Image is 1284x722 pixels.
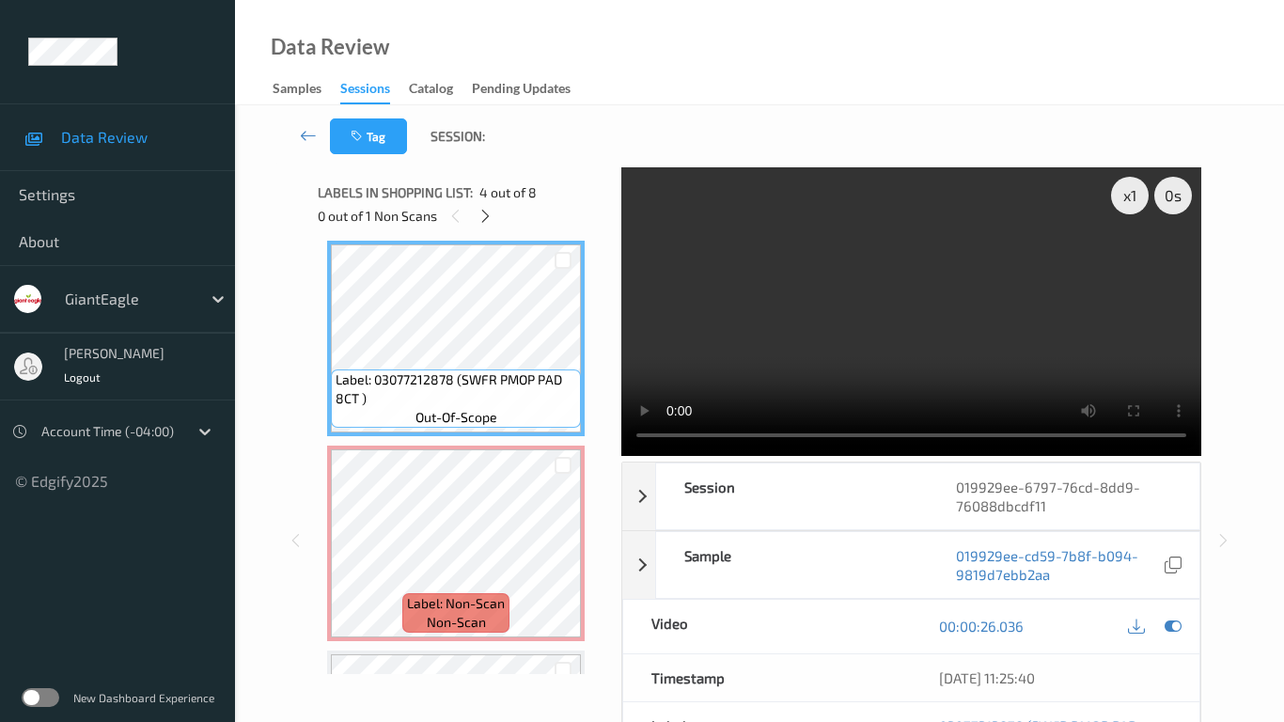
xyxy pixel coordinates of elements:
span: non-scan [427,613,486,632]
div: Sample019929ee-cd59-7b8f-b094-9819d7ebb2aa [622,531,1200,599]
a: Catalog [409,76,472,102]
div: 0 out of 1 Non Scans [318,204,608,228]
span: Label: Non-Scan [407,594,505,613]
div: Timestamp [623,654,912,701]
button: Tag [330,118,407,154]
div: 019929ee-6797-76cd-8dd9-76088dbcdf11 [928,463,1199,529]
div: Sessions [340,79,390,104]
div: Data Review [271,38,389,56]
span: 4 out of 8 [479,183,537,202]
div: Catalog [409,79,453,102]
a: Sessions [340,76,409,104]
a: 00:00:26.036 [939,617,1024,636]
div: 0 s [1154,177,1192,214]
div: Video [623,600,912,653]
a: 019929ee-cd59-7b8f-b094-9819d7ebb2aa [956,546,1160,584]
div: x 1 [1111,177,1149,214]
div: Pending Updates [472,79,571,102]
div: Sample [656,532,928,598]
div: [DATE] 11:25:40 [939,668,1171,687]
a: Samples [273,76,340,102]
span: out-of-scope [415,408,497,427]
span: Session: [431,127,485,146]
div: Samples [273,79,321,102]
a: Pending Updates [472,76,589,102]
div: Session019929ee-6797-76cd-8dd9-76088dbcdf11 [622,463,1200,530]
span: Label: 03077212878 (SWFR PMOP PAD 8CT ) [336,370,576,408]
div: Session [656,463,928,529]
span: Labels in shopping list: [318,183,473,202]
